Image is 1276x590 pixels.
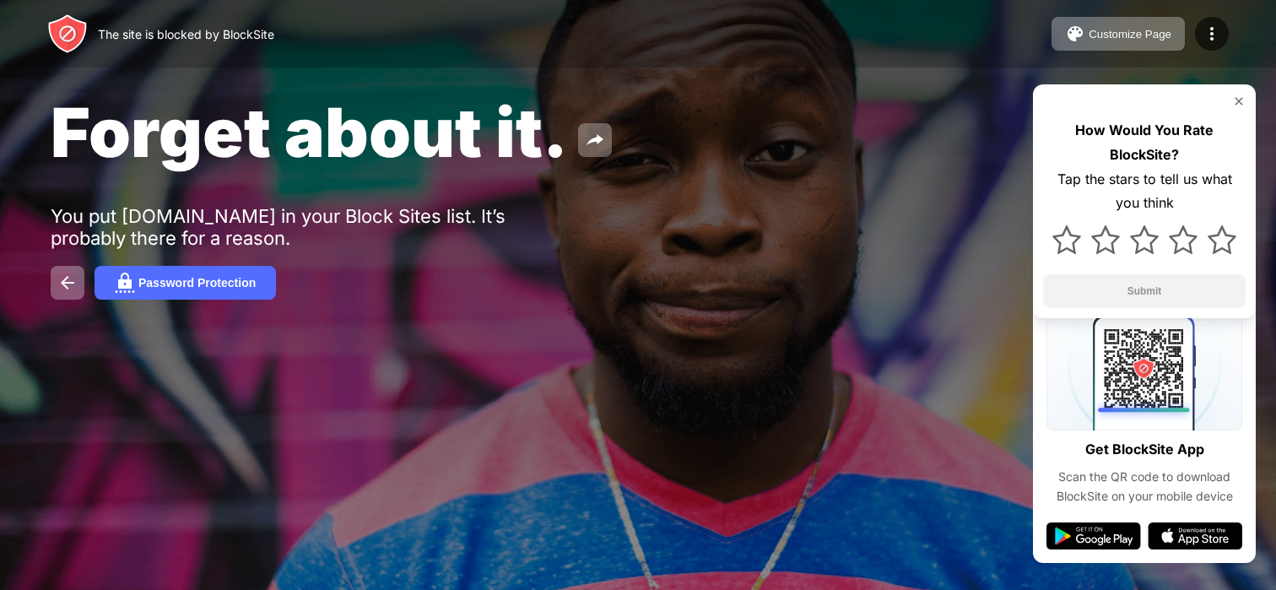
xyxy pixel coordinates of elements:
img: star.svg [1130,225,1159,254]
img: star.svg [1208,225,1236,254]
div: Customize Page [1089,28,1171,41]
div: Get BlockSite App [1085,437,1204,462]
button: Password Protection [95,266,276,300]
img: pallet.svg [1065,24,1085,44]
img: google-play.svg [1046,522,1141,549]
img: menu-icon.svg [1202,24,1222,44]
button: Customize Page [1052,17,1185,51]
img: star.svg [1169,225,1198,254]
img: star.svg [1052,225,1081,254]
img: back.svg [57,273,78,293]
div: The site is blocked by BlockSite [98,27,274,41]
div: Password Protection [138,276,256,290]
span: Forget about it. [51,91,568,173]
img: password.svg [115,273,135,293]
div: You put [DOMAIN_NAME] in your Block Sites list. It’s probably there for a reason. [51,205,572,249]
img: share.svg [585,130,605,150]
div: How Would You Rate BlockSite? [1043,118,1246,167]
button: Submit [1043,274,1246,308]
img: app-store.svg [1148,522,1242,549]
img: star.svg [1091,225,1120,254]
img: header-logo.svg [47,14,88,54]
div: Scan the QR code to download BlockSite on your mobile device [1046,468,1242,506]
img: rate-us-close.svg [1232,95,1246,108]
div: Tap the stars to tell us what you think [1043,167,1246,216]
